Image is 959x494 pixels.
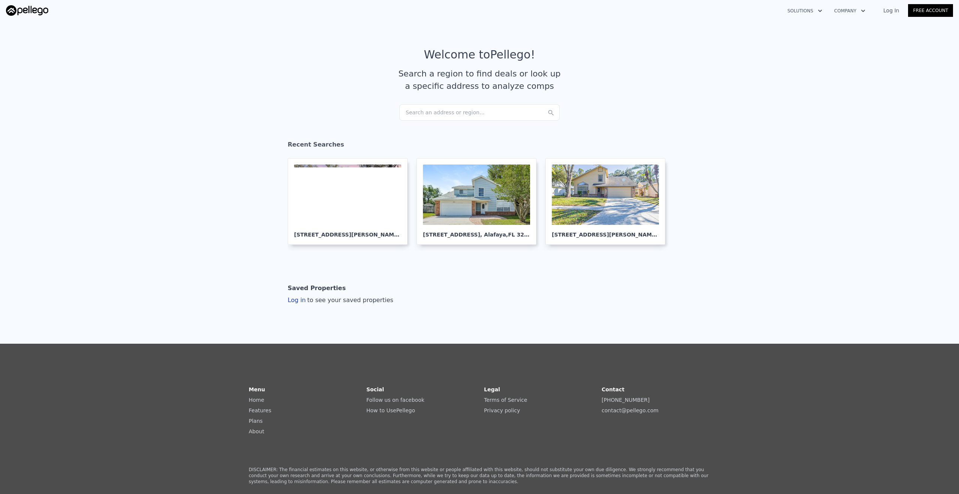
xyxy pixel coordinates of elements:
a: Follow us on facebook [366,397,424,403]
img: Pellego [6,5,48,16]
strong: Contact [602,386,624,392]
div: [STREET_ADDRESS][PERSON_NAME] , Alafaya [552,225,659,238]
span: to see your saved properties [306,296,393,304]
a: [STREET_ADDRESS][PERSON_NAME], Alafaya [545,158,671,245]
a: Free Account [908,4,953,17]
div: Recent Searches [288,134,671,158]
div: Log in [288,296,393,305]
a: [STREET_ADDRESS][PERSON_NAME], Casselberry [288,158,414,245]
a: How to UsePellego [366,407,415,413]
a: [STREET_ADDRESS], Alafaya,FL 32825 [417,158,542,245]
strong: Legal [484,386,500,392]
div: [STREET_ADDRESS][PERSON_NAME] , Casselberry [294,225,401,238]
a: Privacy policy [484,407,520,413]
div: Search a region to find deals or look up a specific address to analyze comps [396,67,563,92]
strong: Menu [249,386,265,392]
a: contact@pellego.com [602,407,659,413]
div: Saved Properties [288,281,346,296]
div: [STREET_ADDRESS] , Alafaya [423,225,530,238]
a: [PHONE_NUMBER] [602,397,650,403]
a: Log In [874,7,908,14]
button: Company [828,4,871,18]
a: Terms of Service [484,397,527,403]
strong: Social [366,386,384,392]
span: , FL 32825 [506,232,535,238]
div: Welcome to Pellego ! [424,48,535,61]
a: Features [249,407,271,413]
button: Solutions [781,4,828,18]
div: Search an address or region... [399,104,560,121]
a: Plans [249,418,263,424]
a: About [249,428,264,434]
p: DISCLAIMER: The financial estimates on this website, or otherwise from this website or people aff... [249,467,710,485]
a: Home [249,397,264,403]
